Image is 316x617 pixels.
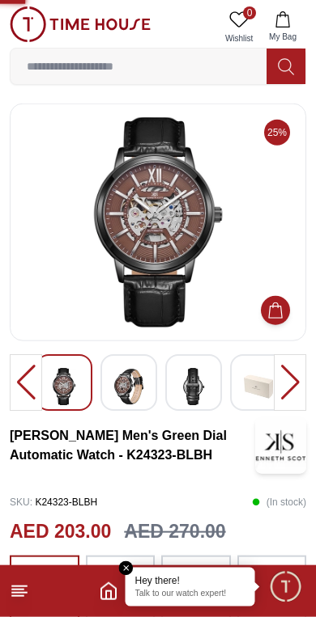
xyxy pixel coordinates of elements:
[179,368,208,405] img: Kenneth Scott Men's Automatic Green Dial Watch - K24323-BLBH
[219,6,259,48] a: 0Wishlist
[268,569,304,605] div: Chat Widget
[10,426,255,465] h3: [PERSON_NAME] Men's Green Dial Automatic Watch - K24323-BLBH
[119,561,134,576] em: Close tooltip
[243,6,256,19] span: 0
[10,518,111,546] h2: AED 203.00
[252,490,306,514] p: ( In stock )
[10,497,32,508] span: SKU :
[114,368,143,405] img: Kenneth Scott Men's Automatic Green Dial Watch - K24323-BLBH
[135,589,246,600] p: Talk to our watch expert!
[259,6,306,48] button: My Bag
[135,574,246,587] div: Hey there!
[219,32,259,44] span: Wishlist
[244,368,273,405] img: Kenneth Scott Men's Automatic Green Dial Watch - K24323-BLBH
[49,368,79,405] img: Kenneth Scott Men's Automatic Green Dial Watch - K24323-BLBH
[23,117,293,328] img: Kenneth Scott Men's Automatic Green Dial Watch - K24323-BLBH
[263,31,303,43] span: My Bag
[255,417,306,474] img: Kenneth Scott Men's Green Dial Automatic Watch - K24323-BLBH
[99,581,118,601] a: Home
[124,518,225,546] h3: AED 270.00
[261,296,290,325] button: Add to Cart
[10,6,151,42] img: ...
[10,490,97,514] p: K24323-BLBH
[264,120,290,146] span: 25%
